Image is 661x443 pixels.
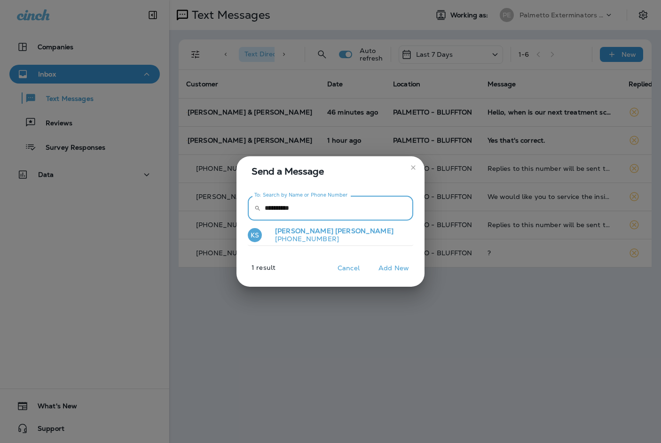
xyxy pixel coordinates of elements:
label: To: Search by Name or Phone Number [254,191,348,199]
span: Send a Message [252,164,413,179]
button: KS[PERSON_NAME] [PERSON_NAME][PHONE_NUMBER] [248,224,413,246]
p: 1 result [233,264,275,279]
span: [PERSON_NAME] [335,227,393,235]
button: Add New [374,261,414,275]
span: [PERSON_NAME] [275,227,333,235]
div: KS [248,228,262,242]
button: close [406,160,421,175]
button: Cancel [331,261,366,275]
p: [PHONE_NUMBER] [268,235,393,243]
